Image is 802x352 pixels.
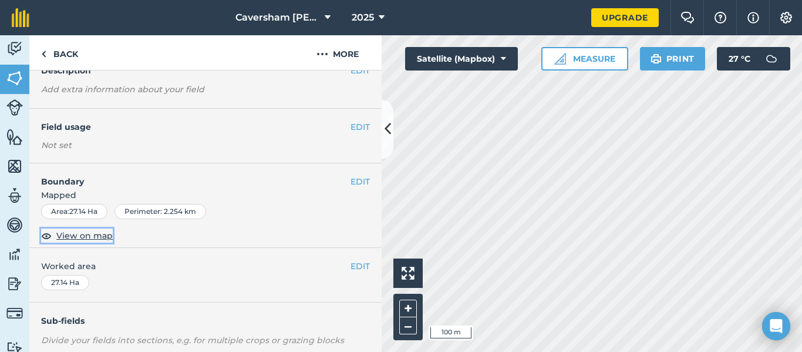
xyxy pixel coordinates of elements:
div: Open Intercom Messenger [762,312,790,340]
a: Upgrade [591,8,659,27]
img: A question mark icon [713,12,727,24]
span: View on map [56,229,113,242]
span: Worked area [41,260,370,273]
span: Mapped [29,189,382,202]
img: svg+xml;base64,PHN2ZyB4bWxucz0iaHR0cDovL3d3dy53My5vcmcvMjAwMC9zdmciIHdpZHRoPSIxNyIgaGVpZ2h0PSIxNy... [747,11,759,25]
button: View on map [41,229,113,243]
button: EDIT [351,175,370,188]
img: svg+xml;base64,PD94bWwgdmVyc2lvbj0iMS4wIiBlbmNvZGluZz0idXRmLTgiPz4KPCEtLSBHZW5lcmF0b3I6IEFkb2JlIE... [6,216,23,234]
span: 2025 [352,11,374,25]
div: Area : 27.14 Ha [41,204,107,219]
img: svg+xml;base64,PD94bWwgdmVyc2lvbj0iMS4wIiBlbmNvZGluZz0idXRmLTgiPz4KPCEtLSBHZW5lcmF0b3I6IEFkb2JlIE... [6,246,23,263]
button: EDIT [351,120,370,133]
h4: Sub-fields [29,314,382,327]
div: Not set [41,139,370,151]
img: svg+xml;base64,PD94bWwgdmVyc2lvbj0iMS4wIiBlbmNvZGluZz0idXRmLTgiPz4KPCEtLSBHZW5lcmF0b3I6IEFkb2JlIE... [6,99,23,116]
button: Print [640,47,706,71]
img: svg+xml;base64,PHN2ZyB4bWxucz0iaHR0cDovL3d3dy53My5vcmcvMjAwMC9zdmciIHdpZHRoPSIxOSIgaGVpZ2h0PSIyNC... [651,52,662,66]
a: Back [29,35,90,70]
img: svg+xml;base64,PHN2ZyB4bWxucz0iaHR0cDovL3d3dy53My5vcmcvMjAwMC9zdmciIHdpZHRoPSI1NiIgaGVpZ2h0PSI2MC... [6,157,23,175]
h4: Boundary [29,163,351,188]
button: – [399,317,417,334]
img: Two speech bubbles overlapping with the left bubble in the forefront [680,12,695,24]
img: svg+xml;base64,PHN2ZyB4bWxucz0iaHR0cDovL3d3dy53My5vcmcvMjAwMC9zdmciIHdpZHRoPSIyMCIgaGVpZ2h0PSIyNC... [316,47,328,61]
button: More [294,35,382,70]
button: Measure [541,47,628,71]
button: 27 °C [717,47,790,71]
button: + [399,300,417,317]
em: Divide your fields into sections, e.g. for multiple crops or grazing blocks [41,335,344,346]
img: svg+xml;base64,PHN2ZyB4bWxucz0iaHR0cDovL3d3dy53My5vcmcvMjAwMC9zdmciIHdpZHRoPSI5IiBoZWlnaHQ9IjI0Ii... [41,47,46,61]
img: svg+xml;base64,PD94bWwgdmVyc2lvbj0iMS4wIiBlbmNvZGluZz0idXRmLTgiPz4KPCEtLSBHZW5lcmF0b3I6IEFkb2JlIE... [6,305,23,321]
img: fieldmargin Logo [12,8,29,27]
img: svg+xml;base64,PHN2ZyB4bWxucz0iaHR0cDovL3d3dy53My5vcmcvMjAwMC9zdmciIHdpZHRoPSI1NiIgaGVpZ2h0PSI2MC... [6,69,23,87]
img: A cog icon [779,12,793,24]
img: svg+xml;base64,PHN2ZyB4bWxucz0iaHR0cDovL3d3dy53My5vcmcvMjAwMC9zdmciIHdpZHRoPSIxOCIgaGVpZ2h0PSIyNC... [41,229,52,243]
img: Ruler icon [554,53,566,65]
button: Satellite (Mapbox) [405,47,518,71]
img: svg+xml;base64,PD94bWwgdmVyc2lvbj0iMS4wIiBlbmNvZGluZz0idXRmLTgiPz4KPCEtLSBHZW5lcmF0b3I6IEFkb2JlIE... [6,187,23,205]
em: Add extra information about your field [41,84,204,95]
button: EDIT [351,64,370,77]
div: Perimeter : 2.254 km [114,204,206,219]
div: 27.14 Ha [41,275,89,290]
img: Four arrows, one pointing top left, one top right, one bottom right and the last bottom left [402,267,415,280]
img: svg+xml;base64,PD94bWwgdmVyc2lvbj0iMS4wIiBlbmNvZGluZz0idXRmLTgiPz4KPCEtLSBHZW5lcmF0b3I6IEFkb2JlIE... [6,275,23,293]
img: svg+xml;base64,PD94bWwgdmVyc2lvbj0iMS4wIiBlbmNvZGluZz0idXRmLTgiPz4KPCEtLSBHZW5lcmF0b3I6IEFkb2JlIE... [760,47,783,71]
img: svg+xml;base64,PD94bWwgdmVyc2lvbj0iMS4wIiBlbmNvZGluZz0idXRmLTgiPz4KPCEtLSBHZW5lcmF0b3I6IEFkb2JlIE... [6,40,23,58]
h4: Field usage [41,120,351,133]
span: 27 ° C [729,47,750,71]
h4: Description [41,64,370,77]
span: Caversham [PERSON_NAME] [235,11,320,25]
button: EDIT [351,260,370,273]
img: svg+xml;base64,PHN2ZyB4bWxucz0iaHR0cDovL3d3dy53My5vcmcvMjAwMC9zdmciIHdpZHRoPSI1NiIgaGVpZ2h0PSI2MC... [6,128,23,146]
